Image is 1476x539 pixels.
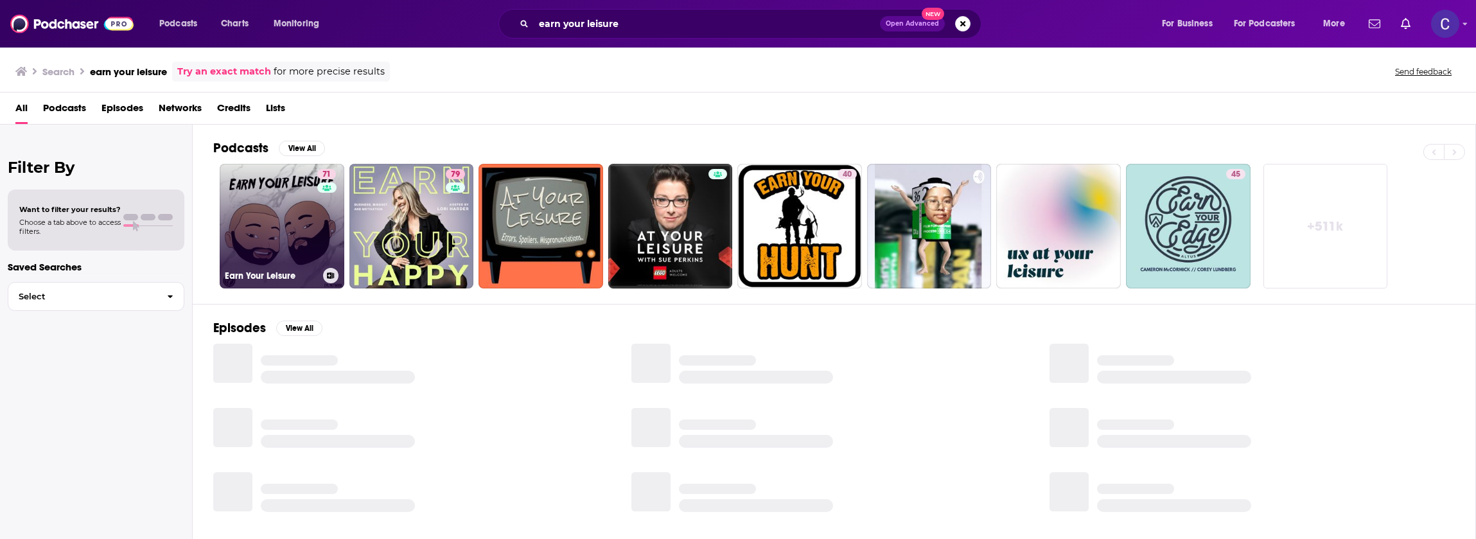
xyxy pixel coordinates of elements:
[1396,13,1416,35] a: Show notifications dropdown
[266,98,285,124] a: Lists
[1431,10,1459,38] img: User Profile
[451,168,460,181] span: 79
[276,321,322,336] button: View All
[8,158,184,177] h2: Filter By
[213,140,268,156] h2: Podcasts
[349,164,474,288] a: 79
[1234,15,1296,33] span: For Podcasters
[1314,13,1361,34] button: open menu
[1431,10,1459,38] button: Show profile menu
[101,98,143,124] a: Episodes
[886,21,939,27] span: Open Advanced
[15,98,28,124] a: All
[1226,169,1245,179] a: 45
[150,13,214,34] button: open menu
[217,98,250,124] a: Credits
[265,13,336,34] button: open menu
[43,98,86,124] a: Podcasts
[274,64,385,79] span: for more precise results
[225,270,318,281] h3: Earn Your Leisure
[159,98,202,124] a: Networks
[511,9,994,39] div: Search podcasts, credits, & more...
[1431,10,1459,38] span: Logged in as publicityxxtina
[1162,15,1213,33] span: For Business
[90,66,167,78] h3: earn your leisure
[534,13,880,34] input: Search podcasts, credits, & more...
[1391,66,1455,77] button: Send feedback
[10,12,134,36] img: Podchaser - Follow, Share and Rate Podcasts
[446,169,465,179] a: 79
[19,205,121,214] span: Want to filter your results?
[843,168,852,181] span: 40
[19,218,121,236] span: Choose a tab above to access filters.
[213,13,256,34] a: Charts
[1323,15,1345,33] span: More
[838,169,857,179] a: 40
[737,164,862,288] a: 40
[1126,164,1251,288] a: 45
[49,76,115,84] div: Domain Overview
[221,15,249,33] span: Charts
[880,16,945,31] button: Open AdvancedNew
[322,168,331,181] span: 71
[317,169,336,179] a: 71
[35,75,45,85] img: tab_domain_overview_orange.svg
[213,140,325,156] a: PodcastsView All
[1231,168,1240,181] span: 45
[8,292,157,301] span: Select
[42,66,75,78] h3: Search
[8,282,184,311] button: Select
[1364,13,1385,35] a: Show notifications dropdown
[142,76,216,84] div: Keywords by Traffic
[1263,164,1388,288] a: +511k
[33,33,141,44] div: Domain: [DOMAIN_NAME]
[21,21,31,31] img: logo_orange.svg
[922,8,945,20] span: New
[128,75,138,85] img: tab_keywords_by_traffic_grey.svg
[274,15,319,33] span: Monitoring
[8,261,184,273] p: Saved Searches
[159,15,197,33] span: Podcasts
[1226,13,1314,34] button: open menu
[1153,13,1229,34] button: open menu
[220,164,344,288] a: 71Earn Your Leisure
[36,21,63,31] div: v 4.0.25
[213,320,266,336] h2: Episodes
[213,320,322,336] a: EpisodesView All
[177,64,271,79] a: Try an exact match
[279,141,325,156] button: View All
[21,33,31,44] img: website_grey.svg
